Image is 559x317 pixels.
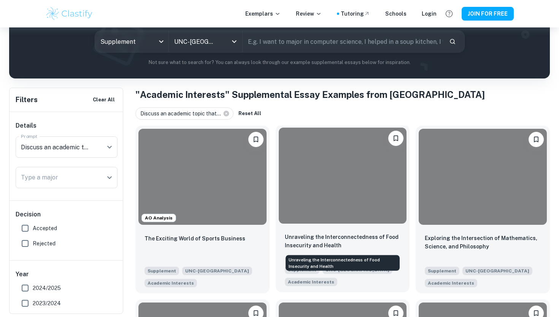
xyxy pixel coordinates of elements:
p: The Exciting World of Sports Business [145,234,245,243]
p: Exemplars [245,10,281,18]
span: Rejected [33,239,56,248]
p: Not sure what to search for? You can always look through our example supplemental essays below fo... [15,59,544,66]
button: Open [104,142,115,152]
span: Supplement [145,267,179,275]
div: Supplement [95,31,168,52]
button: JOIN FOR FREE [462,7,514,21]
div: Unraveling the Interconnectedness of Food Insecurity and Health [286,255,400,271]
a: Schools [385,10,407,18]
label: Prompt [21,133,38,139]
a: AO AnalysisPlease log in to bookmark exemplarsThe Exciting World of Sports BusinessSupplementUNC-... [135,126,270,293]
span: Discuss an academic topic that... [140,109,224,118]
button: Open [229,36,240,47]
span: UNC-[GEOGRAPHIC_DATA] [462,267,532,275]
p: Unraveling the Interconnectedness of Food Insecurity and Health [285,233,401,250]
span: Discuss an academic topic that you’re excited to explore and learn more about in college. Why doe... [425,278,477,287]
h6: Decision [16,210,118,219]
a: Please log in to bookmark exemplarsUnraveling the Interconnectedness of Food Insecurity and Healt... [276,126,410,293]
span: Accepted [33,224,57,232]
button: Clear All [91,94,117,106]
button: Please log in to bookmark exemplars [529,132,544,147]
img: Clastify logo [45,6,94,21]
input: E.g. I want to major in computer science, I helped in a soup kitchen, I want to join the debate t... [243,31,443,52]
button: Please log in to bookmark exemplars [248,132,264,147]
h6: Year [16,270,118,279]
a: Tutoring [341,10,370,18]
div: Discuss an academic topic that... [135,107,233,120]
a: Login [422,10,437,18]
button: Please log in to bookmark exemplars [388,131,403,146]
button: Help and Feedback [443,7,456,20]
span: Discuss an academic topic that you’re excited to explore and learn more about in college. Why doe... [285,277,337,286]
span: Academic Interests [288,279,334,285]
span: Academic Interests [428,280,474,287]
h6: Details [16,121,118,130]
span: 2023/2024 [33,299,61,307]
span: AO Analysis [142,215,176,221]
a: Please log in to bookmark exemplarsExploring the Intersection of Mathematics, Science, and Philos... [416,126,550,293]
p: Review [296,10,322,18]
button: Reset All [237,108,263,119]
span: UNC-[GEOGRAPHIC_DATA] [182,267,252,275]
span: 2024/2025 [33,284,61,292]
button: Open [104,172,115,183]
span: Supplement [425,267,459,275]
span: Discuss an academic topic that you’re excited to explore and learn more about in college. Why doe... [145,278,197,287]
h6: Filters [16,94,38,105]
span: Academic Interests [148,280,194,287]
p: Exploring the Intersection of Mathematics, Science, and Philosophy [425,234,541,251]
h1: "Academic Interests" Supplemental Essay Examples from [GEOGRAPHIC_DATA] [135,88,550,101]
button: Search [446,35,459,48]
